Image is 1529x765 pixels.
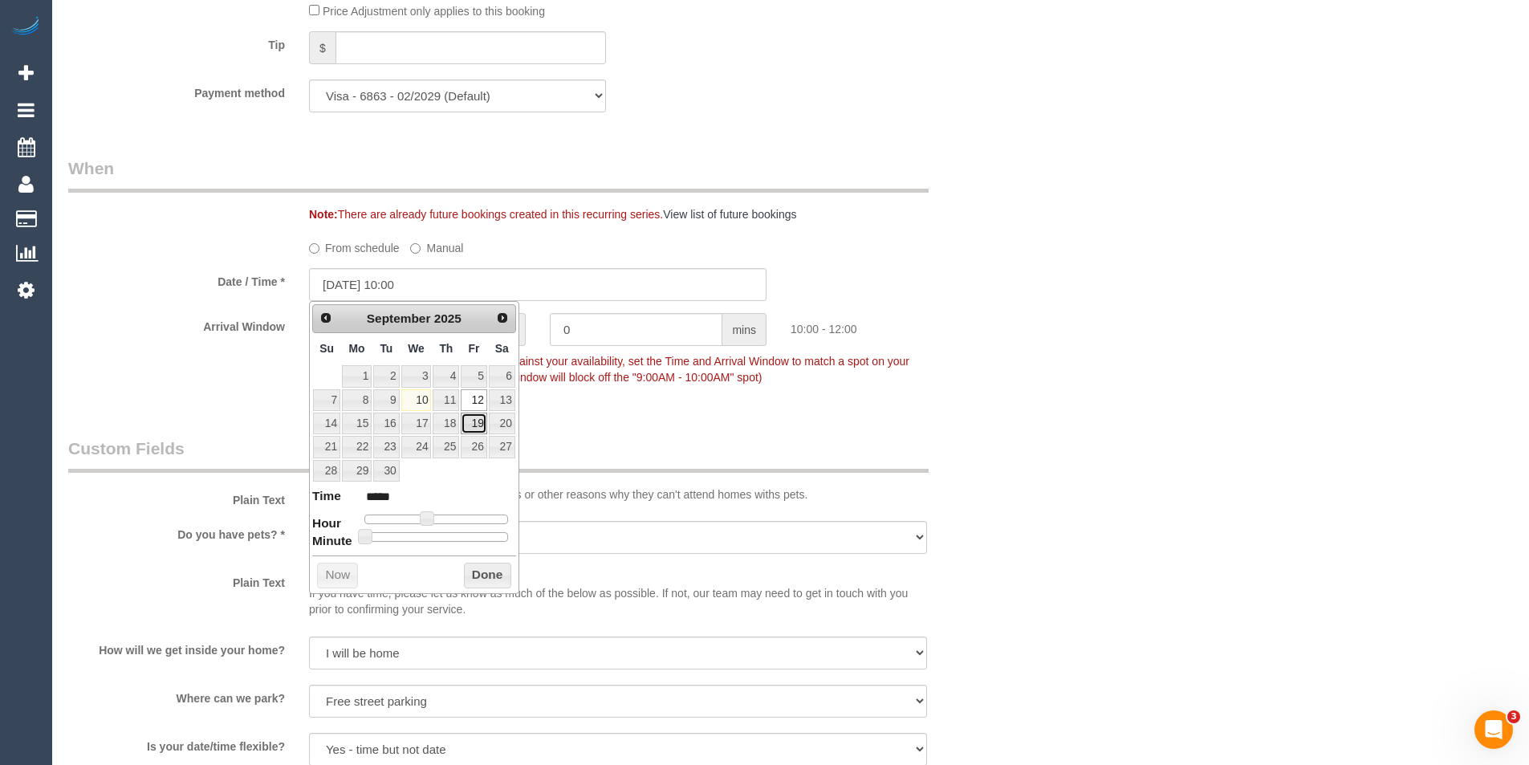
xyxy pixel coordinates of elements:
label: Payment method [56,79,297,101]
span: Saturday [495,342,509,355]
iframe: Intercom live chat [1474,710,1513,749]
a: 3 [401,365,432,387]
a: 4 [433,365,459,387]
a: 16 [373,413,399,434]
a: 27 [489,436,515,458]
a: 5 [461,365,486,387]
a: 7 [313,389,340,411]
span: Prev [319,311,332,324]
a: 21 [313,436,340,458]
label: Date / Time * [56,268,297,290]
a: 8 [342,389,372,411]
span: Monday [349,342,365,355]
label: Plain Text [56,569,297,591]
img: Automaid Logo [10,16,42,39]
input: DD/MM/YYYY HH:MM [309,268,767,301]
a: Prev [315,307,337,329]
label: Is your date/time flexible? [56,733,297,755]
p: Some of our cleaning teams have allergies or other reasons why they can't attend homes withs pets. [309,486,927,503]
div: 10:00 - 12:00 [779,313,1019,337]
input: Manual [410,243,421,254]
a: 12 [461,389,486,411]
span: Wednesday [408,342,425,355]
dt: Time [312,487,341,507]
span: Next [496,311,509,324]
label: Do you have pets? * [56,521,297,543]
a: 11 [433,389,459,411]
a: 14 [313,413,340,434]
span: $ [309,31,335,64]
a: 15 [342,413,372,434]
a: 25 [433,436,459,458]
a: 10 [401,389,432,411]
a: Next [491,307,514,329]
span: Price Adjustment only applies to this booking [323,5,545,18]
a: 18 [433,413,459,434]
span: 2025 [434,311,462,325]
a: 9 [373,389,399,411]
span: Tuesday [380,342,392,355]
span: mins [722,313,767,346]
a: View list of future bookings [663,208,796,221]
a: 23 [373,436,399,458]
label: Arrival Window [56,313,297,335]
a: 29 [342,460,372,482]
a: 2 [373,365,399,387]
input: From schedule [309,243,319,254]
dt: Hour [312,515,341,535]
label: Tip [56,31,297,53]
p: If you have time, please let us know as much of the below as possible. If not, our team may need ... [309,569,927,617]
div: There are already future bookings created in this recurring series. [297,206,1019,222]
a: 6 [489,365,515,387]
span: Friday [469,342,480,355]
span: Sunday [319,342,334,355]
label: Manual [410,234,463,256]
strong: Note: [309,208,338,221]
label: How will we get inside your home? [56,637,297,658]
a: 20 [489,413,515,434]
a: 28 [313,460,340,482]
button: Now [317,563,358,588]
a: 1 [342,365,372,387]
legend: When [68,157,929,193]
a: 13 [489,389,515,411]
dt: Minute [312,532,352,552]
a: 17 [401,413,432,434]
a: 19 [461,413,486,434]
label: From schedule [309,234,400,256]
a: 24 [401,436,432,458]
span: 3 [1507,710,1520,723]
button: Done [464,563,511,588]
a: 22 [342,436,372,458]
label: Where can we park? [56,685,297,706]
legend: Custom Fields [68,437,929,473]
span: September [367,311,431,325]
label: Plain Text [56,486,297,508]
a: 30 [373,460,399,482]
a: 26 [461,436,486,458]
span: To make this booking count against your availability, set the Time and Arrival Window to match a ... [309,355,909,384]
span: Thursday [439,342,453,355]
